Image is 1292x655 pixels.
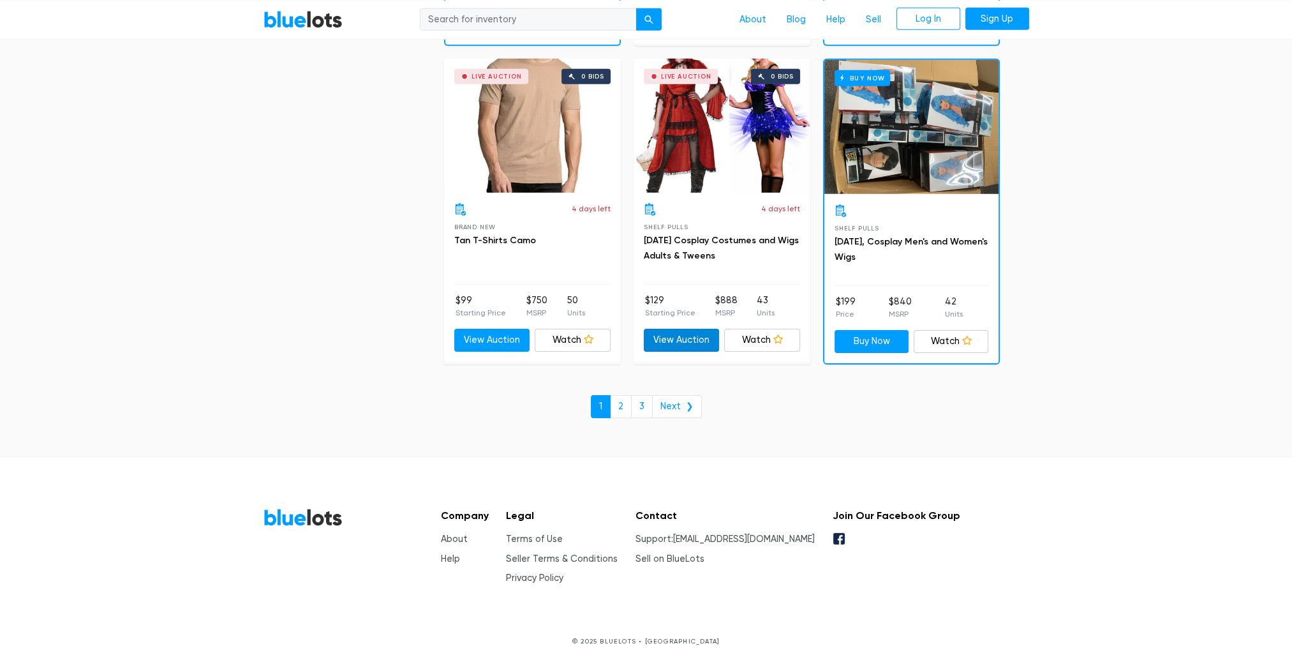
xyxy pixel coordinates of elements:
a: Privacy Policy [506,573,563,583]
a: Watch [914,330,988,353]
a: View Auction [644,329,720,352]
li: $199 [836,295,856,320]
div: 0 bids [771,73,794,80]
h5: Legal [506,509,618,522]
a: Live Auction 0 bids [444,59,621,193]
div: 0 bids [581,73,604,80]
a: Sell on BlueLots [635,553,704,564]
a: Buy Now [824,60,999,194]
li: $129 [645,294,695,319]
a: Watch [535,329,611,352]
li: $99 [456,294,506,319]
p: MSRP [715,307,737,319]
p: Starting Price [645,307,695,319]
a: 1 [591,395,611,418]
a: BlueLots [264,10,343,28]
a: 2 [610,395,632,418]
li: 50 [567,294,585,319]
p: Units [945,308,963,320]
p: Starting Price [456,307,506,319]
h6: Buy Now [835,70,890,86]
li: $888 [715,294,737,319]
a: Watch [724,329,800,352]
a: About [729,7,776,31]
span: Shelf Pulls [835,225,879,232]
a: 3 [631,395,653,418]
a: View Auction [454,329,530,352]
li: Support: [635,532,815,546]
input: Search for inventory [420,8,637,31]
a: Help [441,553,460,564]
h5: Company [441,509,489,522]
a: Next ❯ [652,395,702,418]
a: About [441,534,468,545]
p: MSRP [889,308,912,320]
a: Blog [776,7,816,31]
a: Live Auction 0 bids [634,59,810,193]
div: Live Auction [661,73,711,80]
p: 4 days left [572,203,611,215]
a: Terms of Use [506,534,563,545]
a: Help [816,7,856,31]
a: Sign Up [965,7,1029,30]
a: Sell [856,7,891,31]
li: $750 [526,294,547,319]
h5: Join Our Facebook Group [832,509,960,522]
a: Seller Terms & Conditions [506,553,618,564]
li: 42 [945,295,963,320]
a: Buy Now [835,330,909,353]
h5: Contact [635,509,815,522]
p: Units [757,307,775,319]
span: Shelf Pulls [644,223,688,230]
div: Live Auction [472,73,522,80]
p: Price [836,308,856,320]
a: Tan T-Shirts Camo [454,235,536,246]
p: Units [567,307,585,319]
p: © 2025 BLUELOTS • [GEOGRAPHIC_DATA] [264,636,1029,646]
span: Brand New [454,223,496,230]
li: $840 [889,295,912,320]
p: 4 days left [761,203,800,215]
a: [EMAIL_ADDRESS][DOMAIN_NAME] [673,534,815,545]
a: Log In [896,7,960,30]
a: [DATE] Cosplay Costumes and Wigs Adults & Tweens [644,235,799,261]
p: MSRP [526,307,547,319]
li: 43 [757,294,775,319]
a: [DATE], Cosplay Men's and Women's Wigs [835,236,988,262]
a: BlueLots [264,508,343,527]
